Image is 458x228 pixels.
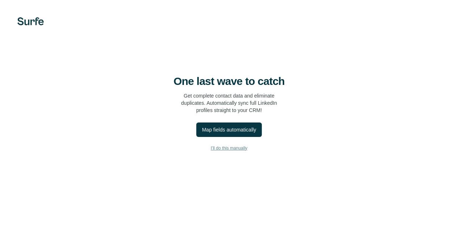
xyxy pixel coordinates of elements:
[173,75,285,88] h4: One last wave to catch
[181,92,277,114] p: Get complete contact data and eliminate duplicates. Automatically sync full LinkedIn profiles str...
[202,126,256,133] div: Map fields automatically
[14,143,444,154] button: I’ll do this manually
[196,122,262,137] button: Map fields automatically
[211,145,247,151] span: I’ll do this manually
[17,17,44,25] img: Surfe's logo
